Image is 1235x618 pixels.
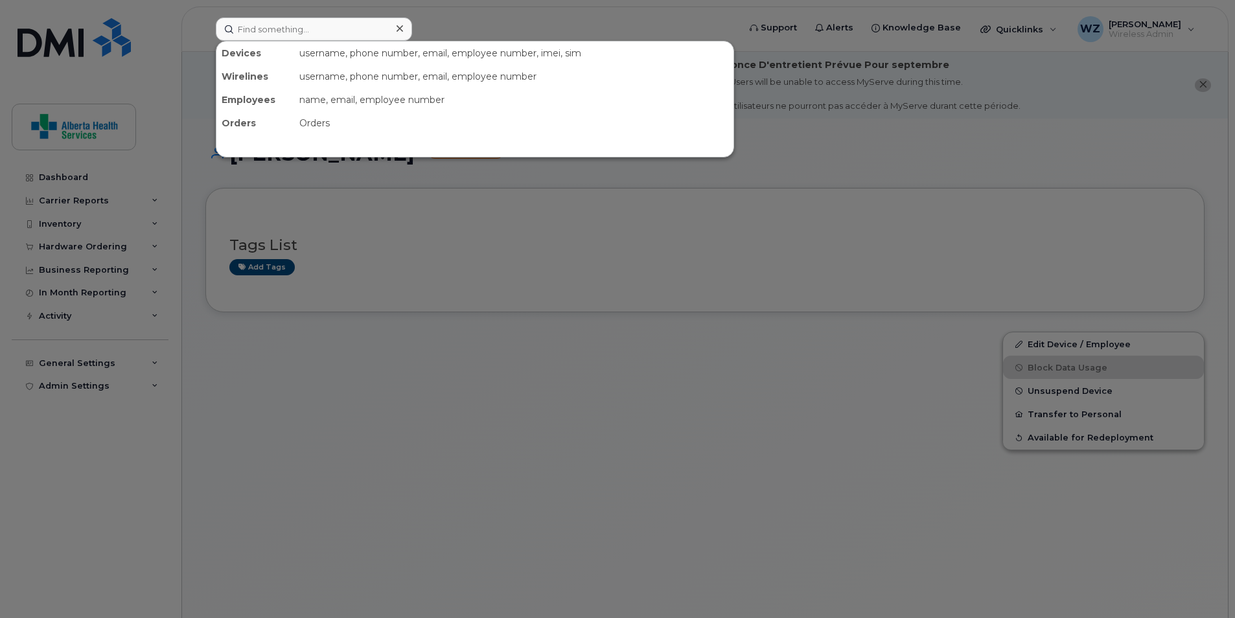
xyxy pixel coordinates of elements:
div: Employees [216,88,294,111]
div: Devices [216,41,294,65]
div: Orders [294,111,733,135]
div: Wirelines [216,65,294,88]
div: username, phone number, email, employee number, imei, sim [294,41,733,65]
div: username, phone number, email, employee number [294,65,733,88]
div: Orders [216,111,294,135]
div: name, email, employee number [294,88,733,111]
